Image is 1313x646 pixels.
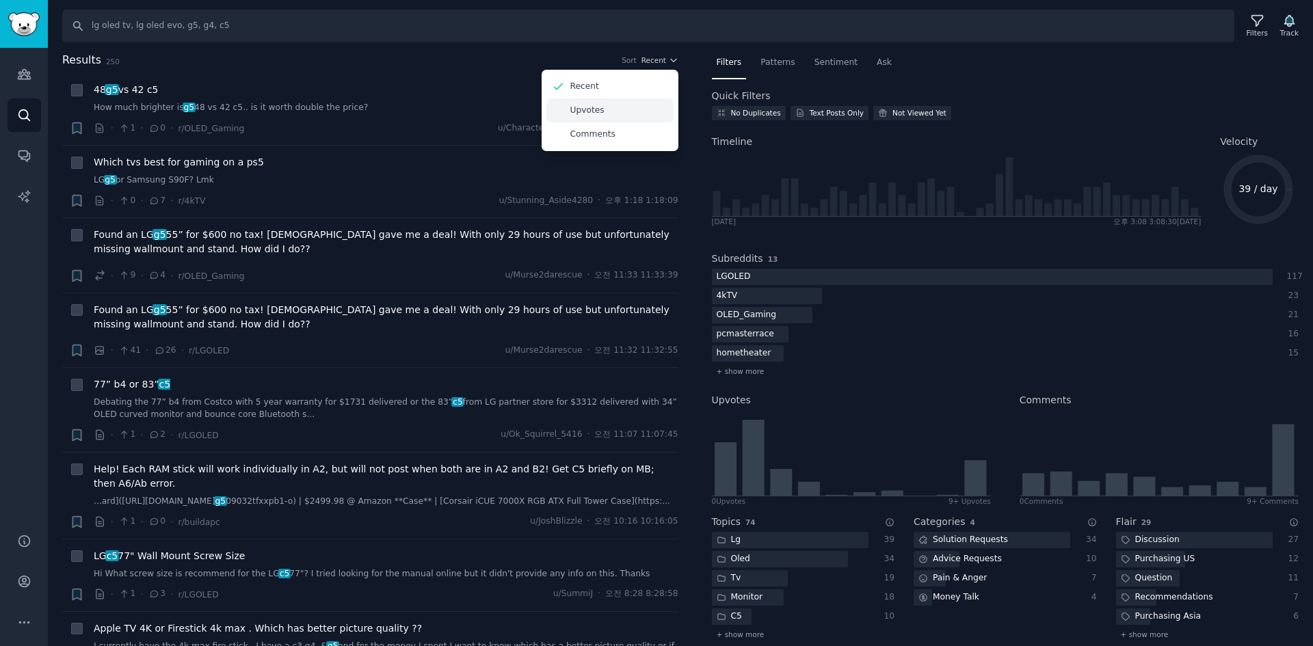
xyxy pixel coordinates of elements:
div: 7 [1287,591,1299,604]
a: ...ard]([URL][DOMAIN_NAME]g509032tfxxpb1-o) | $2499.98 @ Amazon **Case** | [Corsair iCUE 7000X RG... [94,496,678,508]
span: Timeline [712,135,753,149]
div: OLED_Gaming [712,307,782,324]
div: Filters [1247,28,1268,38]
p: Upvotes [570,105,605,117]
span: · [111,193,114,208]
div: Recommendations [1116,589,1218,606]
div: Advice Requests [914,551,1007,568]
span: r/LGOLED [178,431,218,440]
p: Recent [570,81,599,93]
div: 16 [1287,328,1299,340]
span: g5 [104,175,117,185]
span: · [587,515,589,528]
a: 48g5vs 42 c5 [94,83,159,97]
div: [DATE] [712,217,737,226]
span: 오전 11:07 11:07:45 [594,429,678,441]
span: 오후 1:18 1:18:09 [605,195,678,207]
div: Not Viewed Yet [892,108,946,118]
a: How much brighter isg548 vs 42 c5.. is it worth double the price? [94,102,678,114]
input: Search Keyword [62,10,1234,42]
div: 34 [1085,534,1097,546]
div: No Duplicates [731,108,781,118]
span: · [111,515,114,529]
span: + show more [717,630,765,639]
span: · [170,121,173,135]
a: Found an LGg555” for $600 no tax! [DEMOGRAPHIC_DATA] gave me a deal! With only 29 hours of use bu... [94,303,678,332]
a: Help! Each RAM stick will work individually in A2, but will not post when both are in A2 and B2! ... [94,462,678,491]
span: · [170,269,173,283]
span: · [140,269,143,283]
div: 6 [1287,610,1299,623]
span: · [170,193,173,208]
span: · [140,515,143,529]
span: r/LGOLED [189,346,229,355]
a: Which tvs best for gaming on a ps5 [94,155,264,170]
div: 4kTV [712,288,743,305]
div: Lg [712,532,746,549]
span: Results [62,52,101,69]
span: r/buildapc [178,517,220,527]
span: g5 [214,496,227,506]
span: 41 [118,345,141,357]
span: c5 [158,379,172,390]
div: 117 [1287,271,1299,283]
span: g5 [152,229,167,240]
span: r/OLED_Gaming [178,271,244,281]
span: LG 77" Wall Mount Screw Size [94,549,245,563]
span: g5 [183,103,196,112]
div: 9+ Comments [1247,496,1299,506]
div: Pain & Anger [914,570,992,587]
span: 74 [745,518,756,526]
span: · [111,343,114,358]
div: Purchasing Asia [1116,608,1206,625]
span: 7 [148,195,165,207]
span: · [111,269,114,283]
span: Found an LG 55” for $600 no tax! [DEMOGRAPHIC_DATA] gave me a deal! With only 29 hours of use but... [94,303,678,332]
div: 0 Comment s [1020,496,1063,506]
a: LGc577" Wall Mount Screw Size [94,549,245,563]
h2: Subreddits [712,252,763,266]
span: Patterns [760,57,795,69]
span: Filters [717,57,742,69]
span: 3 [148,588,165,600]
div: 27 [1287,534,1299,546]
span: · [140,121,143,135]
span: · [181,343,184,358]
span: · [587,345,589,357]
span: 오전 10:16 10:16:05 [594,515,678,528]
span: u/JoshBlizzle [530,515,582,528]
div: 12 [1287,553,1299,565]
span: 29 [1141,518,1152,526]
span: Ask [877,57,892,69]
span: Velocity [1220,135,1258,149]
span: · [170,515,173,529]
span: + show more [717,366,765,376]
div: Text Posts Only [810,108,864,118]
span: Recent [641,55,666,65]
span: Sentiment [814,57,858,69]
span: c5 [451,397,464,407]
div: 0 Upvote s [712,496,746,506]
div: 10 [883,610,895,623]
a: 77” b4 or 83”c5 [94,377,170,392]
text: 39 / day [1239,183,1278,194]
a: Debating the 77” b4 from Costco with 5 year warranty for $1731 delivered or the 83”c5from LG part... [94,396,678,420]
span: 0 [148,515,165,528]
span: 0 [118,195,135,207]
div: 19 [883,572,895,584]
span: 오전 8:28 8:28:58 [605,588,678,600]
div: 10 [1085,553,1097,565]
h2: Comments [1020,393,1072,407]
h2: Upvotes [712,393,751,407]
a: Found an LGg555” for $600 no tax! [DEMOGRAPHIC_DATA] gave me a deal! With only 29 hours of use bu... [94,228,678,256]
span: u/Murse2darescue [505,345,583,357]
p: Comments [570,129,615,141]
span: g5 [105,84,119,95]
a: Apple TV 4K or Firestick 4k max . Which has better picture quality ?? [94,621,422,636]
div: C5 [712,608,747,625]
button: Recent [641,55,678,65]
span: 0 [148,122,165,135]
div: Question [1116,570,1178,587]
